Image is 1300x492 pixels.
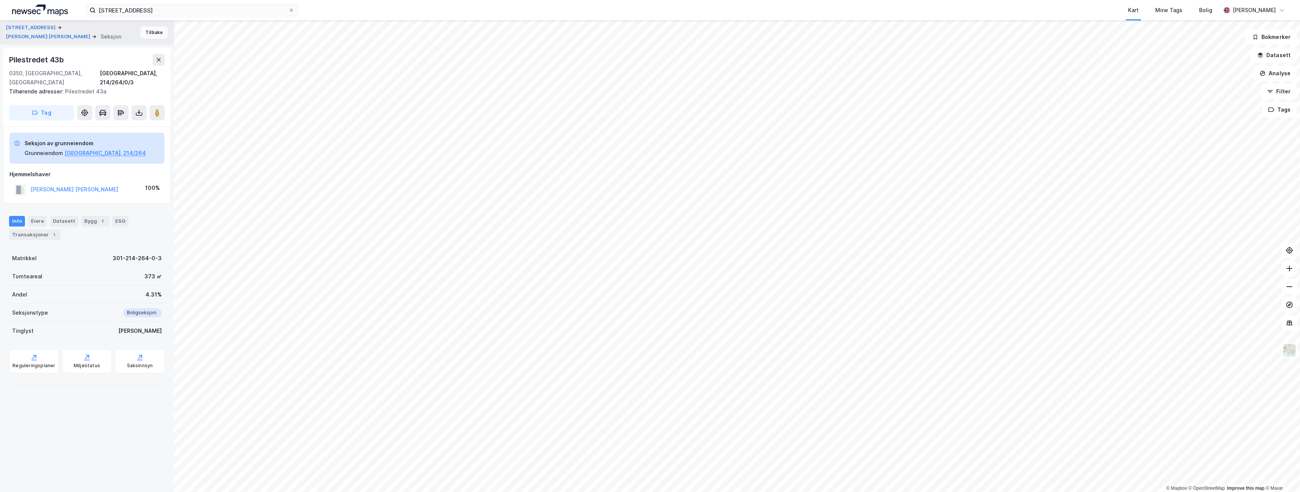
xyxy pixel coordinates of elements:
button: Filter [1261,84,1297,99]
div: Tinglyst [12,326,34,335]
a: Improve this map [1227,486,1264,491]
input: Søk på adresse, matrikkel, gårdeiere, leietakere eller personer [96,5,288,16]
div: Mine Tags [1155,6,1182,15]
div: Matrikkel [12,254,37,263]
button: Tilbake [141,26,168,39]
button: Tags [1262,102,1297,117]
div: Kart [1128,6,1139,15]
button: [GEOGRAPHIC_DATA], 214/264 [65,149,146,158]
div: Reguleringsplaner [12,363,55,369]
div: Pilestredet 43b [9,54,65,66]
div: Bolig [1199,6,1212,15]
div: ESG [112,216,128,227]
div: [PERSON_NAME] [118,326,162,335]
div: Seksjonstype [12,308,48,317]
button: Bokmerker [1246,29,1297,45]
div: [PERSON_NAME] [1233,6,1276,15]
div: 301-214-264-0-3 [113,254,162,263]
div: Pilestredet 43a [9,87,159,96]
div: Transaksjoner [9,230,61,240]
div: Grunneiendom [25,149,63,158]
div: Bygg [81,216,109,227]
div: Hjemmelshaver [9,170,164,179]
div: Seksjon av grunneiendom [25,139,146,148]
div: 1 [50,231,58,239]
button: Datasett [1251,48,1297,63]
a: Mapbox [1166,486,1187,491]
div: 373 ㎡ [144,272,162,281]
div: Tomteareal [12,272,42,281]
button: Tag [9,105,74,120]
div: Kontrollprogram for chat [1262,456,1300,492]
img: Z [1282,343,1297,357]
button: Analyse [1253,66,1297,81]
div: Eiere [28,216,47,227]
div: 0350, [GEOGRAPHIC_DATA], [GEOGRAPHIC_DATA] [9,69,100,87]
div: 4.31% [145,290,162,299]
span: Tilhørende adresser: [9,88,65,95]
a: OpenStreetMap [1189,486,1225,491]
div: Seksjon [101,32,121,41]
iframe: Chat Widget [1262,456,1300,492]
div: Andel [12,290,27,299]
div: 1 [99,217,106,225]
div: Datasett [50,216,78,227]
button: [PERSON_NAME] [PERSON_NAME] [6,33,92,40]
button: [STREET_ADDRESS] [6,24,57,31]
div: Saksinnsyn [127,363,153,369]
div: 100% [145,183,160,192]
div: Miljøstatus [74,363,100,369]
div: [GEOGRAPHIC_DATA], 214/264/0/3 [100,69,165,87]
div: Info [9,216,25,227]
img: logo.a4113a55bc3d86da70a041830d287a7e.svg [12,5,68,16]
